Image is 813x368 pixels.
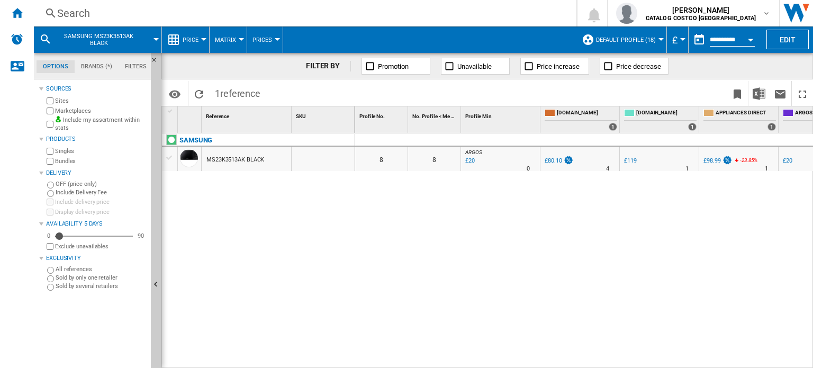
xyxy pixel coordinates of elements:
[39,26,156,53] div: SAMSUNG MS23K3513AK BLACK
[56,33,141,47] span: SAMSUNG MS23K3513AK BLACK
[55,231,133,241] md-slider: Availability
[210,81,266,103] span: 1
[183,37,198,43] span: Price
[727,81,748,106] button: Bookmark this report
[55,107,147,115] label: Marketplaces
[47,118,53,131] input: Include my assortment within stats
[57,6,549,21] div: Search
[220,88,260,99] span: reference
[56,282,147,290] label: Sold by several retailers
[294,106,355,123] div: Sort None
[215,26,241,53] button: Matrix
[672,26,683,53] button: £
[545,157,562,164] div: £80.10
[463,106,540,123] div: Sort None
[46,220,147,228] div: Availability 5 Days
[543,156,574,166] div: £80.10
[47,243,53,250] input: Display delivery price
[622,106,699,133] div: [DOMAIN_NAME] 1 offers sold by AO.COM
[359,113,385,119] span: Profile No.
[600,58,669,75] button: Price decrease
[55,116,61,122] img: mysite-bg-18x18.png
[441,58,510,75] button: Unavailable
[412,113,449,119] span: No. Profile < Me
[46,169,147,177] div: Delivery
[47,190,54,197] input: Include Delivery Fee
[410,106,460,123] div: Sort None
[55,116,147,132] label: Include my assortment within stats
[408,147,460,171] div: 8
[716,109,776,118] span: APPLIANCES DIRECT
[520,58,589,75] button: Price increase
[119,60,153,73] md-tab-item: Filters
[183,26,204,53] button: Price
[702,156,733,166] div: £98.99
[46,135,147,143] div: Products
[47,275,54,282] input: Sold by only one retailer
[355,147,408,171] div: 8
[781,156,792,166] div: £20
[215,37,236,43] span: Matrix
[689,29,710,50] button: md-calendar
[75,60,119,73] md-tab-item: Brands (*)
[703,157,720,164] div: £98.99
[667,26,689,53] md-menu: Currency
[252,26,277,53] button: Prices
[55,198,147,206] label: Include delivery price
[37,60,75,73] md-tab-item: Options
[740,157,753,163] span: -23.85
[206,113,229,119] span: Reference
[753,87,765,100] img: excel-24x24.png
[378,62,409,70] span: Promotion
[47,148,53,155] input: Singles
[47,267,54,274] input: All references
[606,164,609,174] div: Delivery Time : 4 days
[701,106,778,133] div: APPLIANCES DIRECT 1 offers sold by APPLIANCES DIRECT
[609,123,617,131] div: 1 offers sold by AMAZON.CO.UK
[204,106,291,123] div: Sort None
[56,189,147,196] label: Include Delivery Fee
[410,106,460,123] div: No. Profile < Me Sort None
[362,58,430,75] button: Promotion
[748,81,770,106] button: Download in Excel
[688,123,697,131] div: 1 offers sold by AO.COM
[765,164,768,174] div: Delivery Time : 1 day
[636,109,697,118] span: [DOMAIN_NAME]
[464,156,475,166] div: Last updated : Friday, 12 September 2025 10:01
[56,180,147,188] label: OFF (price only)
[537,62,580,70] span: Price increase
[766,30,809,49] button: Edit
[167,26,204,53] div: Price
[206,148,264,172] div: MS23K3513AK BLACK
[56,26,152,53] button: SAMSUNG MS23K3513AK BLACK
[722,156,733,165] img: promotionV3.png
[685,164,689,174] div: Delivery Time : 1 day
[56,274,147,282] label: Sold by only one retailer
[557,109,617,118] span: [DOMAIN_NAME]
[543,106,619,133] div: [DOMAIN_NAME] 1 offers sold by AMAZON.CO.UK
[46,85,147,93] div: Sources
[767,123,776,131] div: 1 offers sold by APPLIANCES DIRECT
[465,113,492,119] span: Profile Min
[56,265,147,273] label: All references
[770,81,791,106] button: Send this report by email
[47,284,54,291] input: Sold by several retailers
[47,182,54,189] input: OFF (price only)
[563,156,574,165] img: promotionV3.png
[783,157,792,164] div: £20
[306,61,351,71] div: FILTER BY
[47,199,53,205] input: Include delivery price
[624,157,637,164] div: £119
[188,81,210,106] button: Reload
[622,156,637,166] div: £119
[294,106,355,123] div: SKU Sort None
[357,106,408,123] div: Profile No. Sort None
[204,106,291,123] div: Reference Sort None
[616,62,661,70] span: Price decrease
[646,15,756,22] b: CATALOG COSTCO [GEOGRAPHIC_DATA]
[457,62,492,70] span: Unavailable
[55,147,147,155] label: Singles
